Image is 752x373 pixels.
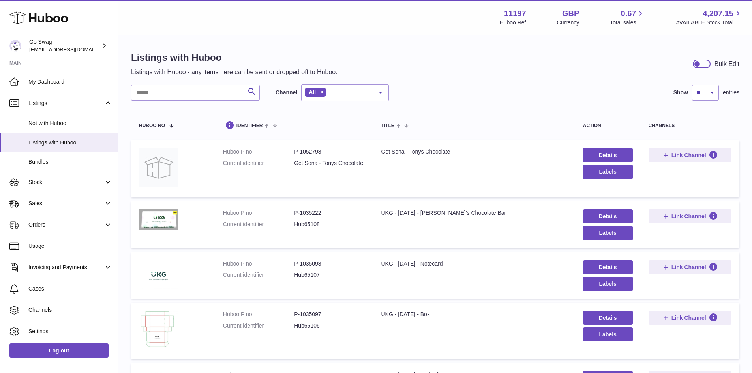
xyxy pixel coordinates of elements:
label: Show [673,89,688,96]
button: Link Channel [649,311,731,325]
span: [EMAIL_ADDRESS][DOMAIN_NAME] [29,46,116,52]
label: Channel [276,89,297,96]
dd: P-1035222 [294,209,365,217]
dd: Hub65106 [294,322,365,330]
span: Orders [28,221,104,229]
dt: Current identifier [223,159,294,167]
p: Listings with Huboo - any items here can be sent or dropped off to Huboo. [131,68,338,77]
dt: Current identifier [223,271,294,279]
a: Log out [9,343,109,358]
button: Link Channel [649,148,731,162]
button: Labels [583,226,633,240]
span: Total sales [610,19,645,26]
div: UKG - [DATE] - [PERSON_NAME]'s Chocolate Bar [381,209,567,217]
span: Listings with Huboo [28,139,112,146]
img: Get Sona - Tonys Chocolate [139,148,178,187]
dd: Hub65108 [294,221,365,228]
span: Sales [28,200,104,207]
span: Stock [28,178,104,186]
span: title [381,123,394,128]
span: AVAILABLE Stock Total [676,19,743,26]
dt: Huboo P no [223,148,294,156]
dd: P-1035098 [294,260,365,268]
span: My Dashboard [28,78,112,86]
span: Cases [28,285,112,292]
span: Listings [28,99,104,107]
div: UKG - [DATE] - Box [381,311,567,318]
div: channels [649,123,731,128]
span: 0.67 [621,8,636,19]
div: Bulk Edit [714,60,739,68]
div: action [583,123,633,128]
img: UKG - Easter - Notecard [139,260,178,289]
strong: GBP [562,8,579,19]
dt: Current identifier [223,221,294,228]
span: Link Channel [671,264,706,271]
div: Currency [557,19,579,26]
dd: P-1052798 [294,148,365,156]
span: Link Channel [671,152,706,159]
span: Link Channel [671,213,706,220]
dt: Current identifier [223,322,294,330]
div: Get Sona - Tonys Chocolate [381,148,567,156]
dd: Hub65107 [294,271,365,279]
h1: Listings with Huboo [131,51,338,64]
a: Details [583,260,633,274]
span: 4,207.15 [703,8,733,19]
dd: P-1035097 [294,311,365,318]
span: Settings [28,328,112,335]
div: Go Swag [29,38,100,53]
dt: Huboo P no [223,209,294,217]
dd: Get Sona - Tonys Chocolate [294,159,365,167]
span: Huboo no [139,123,165,128]
span: Usage [28,242,112,250]
span: Invoicing and Payments [28,264,104,271]
div: Huboo Ref [500,19,526,26]
a: 0.67 Total sales [610,8,645,26]
button: Link Channel [649,260,731,274]
span: Channels [28,306,112,314]
img: UKG - Easter - Tony's Chocolate Bar [139,209,178,230]
button: Labels [583,277,633,291]
span: Link Channel [671,314,706,321]
a: Details [583,209,633,223]
img: UKG - Easter - Box [139,311,178,349]
strong: 11197 [504,8,526,19]
span: entries [723,89,739,96]
dt: Huboo P no [223,260,294,268]
button: Labels [583,165,633,179]
button: Labels [583,327,633,341]
dt: Huboo P no [223,311,294,318]
span: All [309,89,316,95]
a: 4,207.15 AVAILABLE Stock Total [676,8,743,26]
button: Link Channel [649,209,731,223]
a: Details [583,148,633,162]
a: Details [583,311,633,325]
div: UKG - [DATE] - Notecard [381,260,567,268]
img: internalAdmin-11197@internal.huboo.com [9,40,21,52]
span: identifier [236,123,263,128]
span: Not with Huboo [28,120,112,127]
span: Bundles [28,158,112,166]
